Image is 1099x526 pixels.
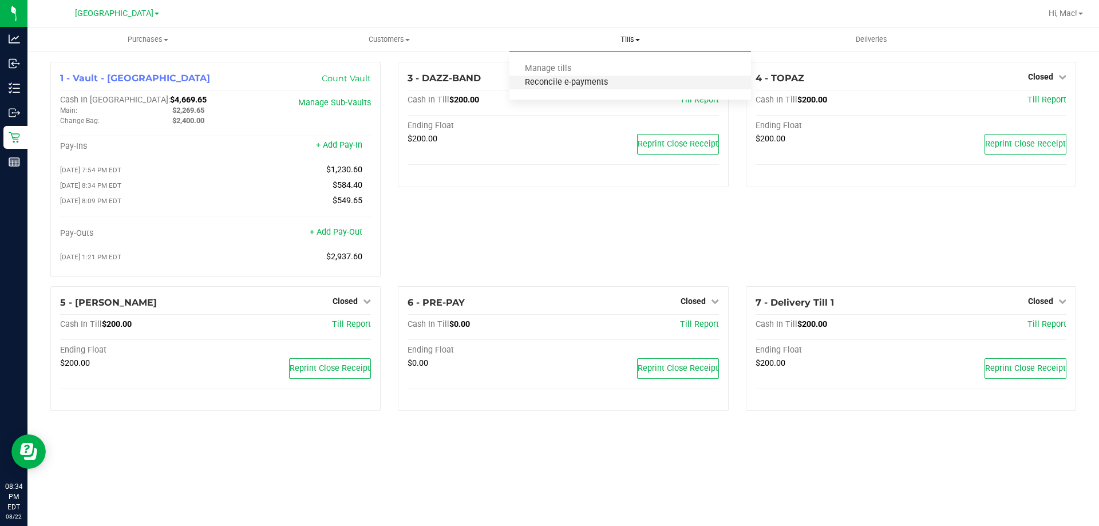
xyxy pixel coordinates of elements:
[60,73,210,84] span: 1 - Vault - [GEOGRAPHIC_DATA]
[9,82,20,94] inline-svg: Inventory
[1027,95,1066,105] a: Till Report
[756,297,834,308] span: 7 - Delivery Till 1
[449,95,479,105] span: $200.00
[985,139,1066,149] span: Reprint Close Receipt
[408,297,465,308] span: 6 - PRE-PAY
[333,196,362,205] span: $549.65
[637,358,719,379] button: Reprint Close Receipt
[638,139,718,149] span: Reprint Close Receipt
[408,358,428,368] span: $0.00
[756,358,785,368] span: $200.00
[27,27,268,52] a: Purchases
[60,253,121,261] span: [DATE] 1:21 PM EDT
[170,95,207,105] span: $4,669.65
[408,319,449,329] span: Cash In Till
[756,73,804,84] span: 4 - TOPAZ
[797,95,827,105] span: $200.00
[408,345,563,355] div: Ending Float
[326,165,362,175] span: $1,230.60
[797,319,827,329] span: $200.00
[326,252,362,262] span: $2,937.60
[9,156,20,168] inline-svg: Reports
[1049,9,1077,18] span: Hi, Mac!
[9,107,20,118] inline-svg: Outbound
[1028,72,1053,81] span: Closed
[5,481,22,512] p: 08:34 PM EDT
[322,73,371,84] a: Count Vault
[172,116,204,125] span: $2,400.00
[11,434,46,469] iframe: Resource center
[756,345,911,355] div: Ending Float
[637,134,719,155] button: Reprint Close Receipt
[756,121,911,131] div: Ending Float
[638,363,718,373] span: Reprint Close Receipt
[681,296,706,306] span: Closed
[60,166,121,174] span: [DATE] 7:54 PM EDT
[310,227,362,237] a: + Add Pay-Out
[509,64,587,74] span: Manage tills
[60,345,216,355] div: Ending Float
[60,95,170,105] span: Cash In [GEOGRAPHIC_DATA]:
[751,27,992,52] a: Deliveries
[290,363,370,373] span: Reprint Close Receipt
[756,95,797,105] span: Cash In Till
[1027,319,1066,329] a: Till Report
[408,121,563,131] div: Ending Float
[9,33,20,45] inline-svg: Analytics
[509,27,750,52] a: Tills Manage tills Reconcile e-payments
[332,319,371,329] a: Till Report
[60,228,216,239] div: Pay-Outs
[680,319,719,329] a: Till Report
[60,181,121,189] span: [DATE] 8:34 PM EDT
[985,363,1066,373] span: Reprint Close Receipt
[9,58,20,69] inline-svg: Inbound
[289,358,371,379] button: Reprint Close Receipt
[60,297,157,308] span: 5 - [PERSON_NAME]
[298,98,371,108] a: Manage Sub-Vaults
[268,27,509,52] a: Customers
[316,140,362,150] a: + Add Pay-In
[333,296,358,306] span: Closed
[449,319,470,329] span: $0.00
[75,9,153,18] span: [GEOGRAPHIC_DATA]
[408,73,481,84] span: 3 - DAZZ-BAND
[509,34,750,45] span: Tills
[172,106,204,114] span: $2,269.65
[756,319,797,329] span: Cash In Till
[408,95,449,105] span: Cash In Till
[269,34,509,45] span: Customers
[9,132,20,143] inline-svg: Retail
[408,134,437,144] span: $200.00
[333,180,362,190] span: $584.40
[840,34,903,45] span: Deliveries
[60,197,121,205] span: [DATE] 8:09 PM EDT
[5,512,22,521] p: 08/22
[60,106,77,114] span: Main:
[756,134,785,144] span: $200.00
[60,319,102,329] span: Cash In Till
[1028,296,1053,306] span: Closed
[102,319,132,329] span: $200.00
[60,141,216,152] div: Pay-Ins
[985,358,1066,379] button: Reprint Close Receipt
[60,358,90,368] span: $200.00
[28,34,268,45] span: Purchases
[60,117,100,125] span: Change Bag:
[509,78,623,88] span: Reconcile e-payments
[985,134,1066,155] button: Reprint Close Receipt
